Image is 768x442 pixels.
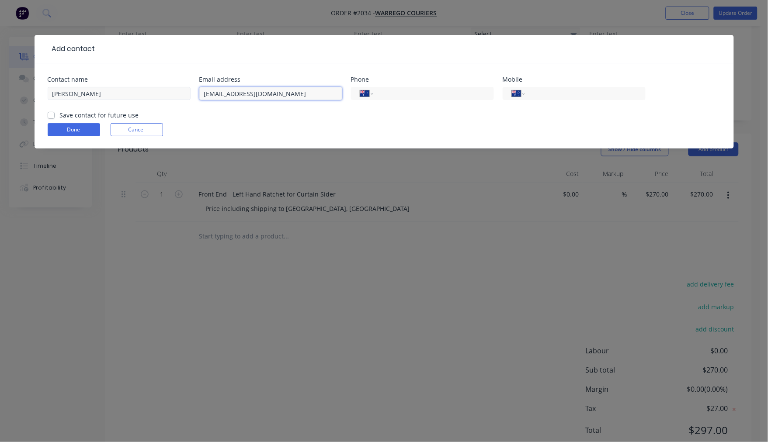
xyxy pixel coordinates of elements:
div: Phone [351,76,494,83]
button: Done [48,123,100,136]
div: Contact name [48,76,191,83]
div: Email address [199,76,342,83]
div: Add contact [48,44,95,54]
button: Cancel [111,123,163,136]
div: Mobile [503,76,646,83]
label: Save contact for future use [60,110,139,120]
